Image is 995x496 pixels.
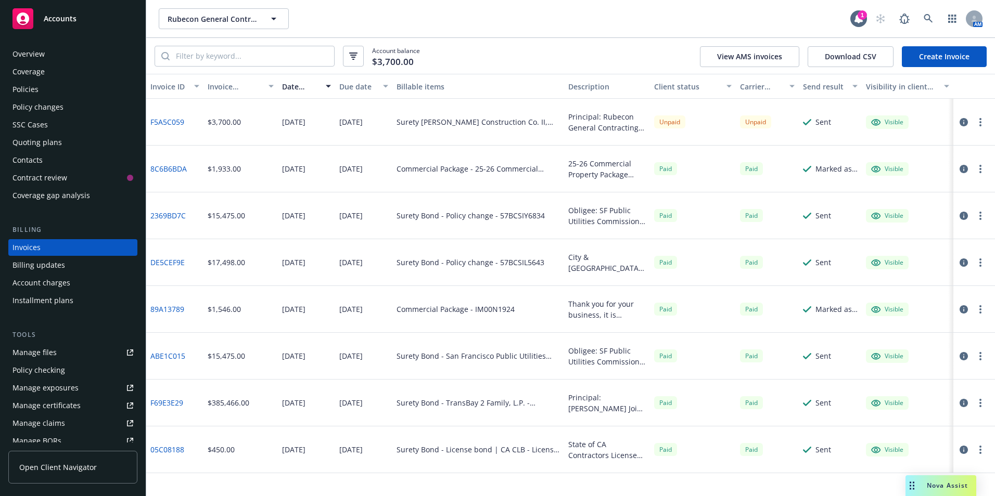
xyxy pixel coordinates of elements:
[8,362,137,378] a: Policy checking
[8,330,137,340] div: Tools
[808,46,894,67] button: Download CSV
[339,210,363,221] div: [DATE]
[282,304,305,315] div: [DATE]
[918,8,939,29] a: Search
[339,397,363,408] div: [DATE]
[8,239,137,256] a: Invoices
[150,304,184,315] a: 89A13789
[871,398,903,408] div: Visible
[8,380,137,396] span: Manage exposures
[871,351,903,361] div: Visible
[568,158,646,180] div: 25-26 Commercial Property Package Renewal
[12,187,90,204] div: Coverage gap analysis
[8,292,137,309] a: Installment plans
[700,46,799,67] button: View AMS invoices
[815,257,831,268] div: Sent
[740,162,763,175] div: Paid
[397,444,560,455] div: Surety Bond - License bond | CA CLB - License #734031 - 57BSBHP1894
[740,349,763,362] div: Paid
[339,257,363,268] div: [DATE]
[815,304,858,315] div: Marked as sent
[19,462,97,473] span: Open Client Navigator
[150,257,185,268] a: DE5CEF9E
[12,152,43,168] div: Contacts
[146,74,203,99] button: Invoice ID
[905,475,919,496] div: Drag to move
[12,63,45,80] div: Coverage
[44,15,76,23] span: Accounts
[927,481,968,490] span: Nova Assist
[654,443,677,456] div: Paid
[150,81,188,92] div: Invoice ID
[159,8,289,29] button: Rubecon General Contracting, Inc. dba: Rubecon Builders Inc.
[654,396,677,409] div: Paid
[12,380,79,396] div: Manage exposures
[654,209,677,222] div: Paid
[12,397,81,414] div: Manage certificates
[150,116,184,127] a: F5A5C059
[208,210,245,221] div: $15,475.00
[815,163,858,174] div: Marked as sent
[871,211,903,220] div: Visible
[12,81,39,98] div: Policies
[654,256,677,269] span: Paid
[372,55,414,69] span: $3,700.00
[12,415,65,432] div: Manage claims
[568,252,646,273] div: City & [GEOGRAPHIC_DATA] 900 Innes Remediation Project Bond Amount: $10,930,018.00 Additional Pre...
[339,444,363,455] div: [DATE]
[871,305,903,314] div: Visible
[372,46,420,66] span: Account balance
[8,397,137,414] a: Manage certificates
[339,163,363,174] div: [DATE]
[208,304,241,315] div: $1,546.00
[8,4,137,33] a: Accounts
[168,14,258,24] span: Rubecon General Contracting, Inc. dba: Rubecon Builders Inc.
[397,116,560,127] div: Surety [PERSON_NAME] Construction Co. II, LLC-Subcontract Performance & Payment Bond-SFO Recycled...
[803,81,846,92] div: Send result
[8,169,137,186] a: Contract review
[208,81,262,92] div: Invoice amount
[8,225,137,235] div: Billing
[339,350,363,361] div: [DATE]
[654,162,677,175] div: Paid
[8,134,137,151] a: Quoting plans
[392,74,564,99] button: Billable items
[161,52,170,60] svg: Search
[815,116,831,127] div: Sent
[8,152,137,168] a: Contacts
[339,304,363,315] div: [DATE]
[150,210,186,221] a: 2369BD7C
[815,350,831,361] div: Sent
[654,303,677,316] div: Paid
[654,81,720,92] div: Client status
[905,475,976,496] button: Nova Assist
[12,239,41,256] div: Invoices
[203,74,278,99] button: Invoice amount
[870,8,891,29] a: Start snowing
[740,256,763,269] div: Paid
[12,257,65,273] div: Billing updates
[208,444,235,455] div: $450.00
[12,433,61,449] div: Manage BORs
[12,344,57,361] div: Manage files
[170,46,334,66] input: Filter by keyword...
[799,74,862,99] button: Send result
[736,74,799,99] button: Carrier status
[815,210,831,221] div: Sent
[568,392,646,414] div: Principal: [PERSON_NAME] Joint Venture Obligee: TransBay 2 Family, [PERSON_NAME] Amount: $148,823...
[150,444,184,455] a: 05C08188
[568,298,646,320] div: Thank you for your business, it is appreciated! Payment is due upon receipt.
[8,275,137,291] a: Account charges
[568,205,646,227] div: Obligee: SF Public Utilities Commission Principal: Rubecon General Contracting, Inc. Bond Amount:...
[654,349,677,362] div: Paid
[740,81,783,92] div: Carrier status
[568,111,646,133] div: Principal: Rubecon General Contracting, Inc. Obligee: [PERSON_NAME] Construction Company II, LLC ...
[740,396,763,409] div: Paid
[208,163,241,174] div: $1,933.00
